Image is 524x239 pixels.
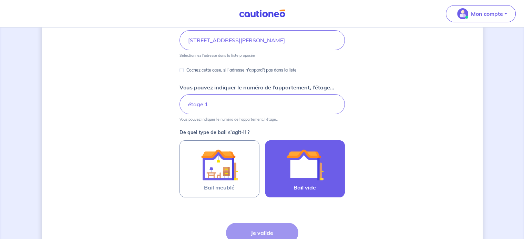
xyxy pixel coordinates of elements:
span: Bail meublé [204,183,235,192]
input: Appartement 2 [179,94,345,114]
img: illu_empty_lease.svg [286,146,323,183]
p: Sélectionnez l'adresse dans la liste proposée [179,53,255,58]
p: Mon compte [471,10,503,18]
input: 2 rue de paris, 59000 lille [179,30,345,50]
img: Cautioneo [236,9,288,18]
p: Vous pouvez indiquer le numéro de l’appartement, l’étage... [179,83,334,91]
p: Cochez cette case, si l'adresse n'apparaît pas dans la liste [186,66,297,74]
img: illu_furnished_lease.svg [201,146,238,183]
button: illu_account_valid_menu.svgMon compte [446,5,516,22]
p: Vous pouvez indiquer le numéro de l’appartement, l’étage... [179,117,278,122]
p: De quel type de bail s’agit-il ? [179,130,345,135]
span: Bail vide [294,183,316,192]
img: illu_account_valid_menu.svg [457,8,468,19]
